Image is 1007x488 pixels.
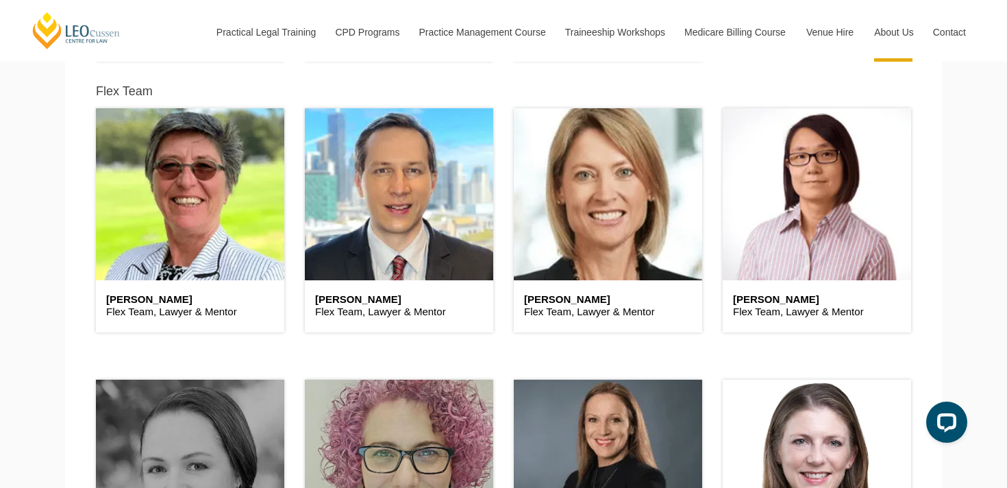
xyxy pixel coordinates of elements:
h5: Flex Team [96,85,153,99]
a: About Us [864,3,923,62]
a: Practical Legal Training [206,3,325,62]
h6: [PERSON_NAME] [315,294,483,306]
a: Practice Management Course [409,3,555,62]
a: Medicare Billing Course [674,3,796,62]
a: [PERSON_NAME] Centre for Law [31,11,122,50]
h6: [PERSON_NAME] [733,294,901,306]
p: Flex Team, Lawyer & Mentor [524,305,692,319]
p: Flex Team, Lawyer & Mentor [733,305,901,319]
h6: [PERSON_NAME] [524,294,692,306]
p: Flex Team, Lawyer & Mentor [106,305,274,319]
a: Venue Hire [796,3,864,62]
p: Flex Team, Lawyer & Mentor [315,305,483,319]
h6: [PERSON_NAME] [106,294,274,306]
a: Contact [923,3,976,62]
iframe: LiveChat chat widget [915,396,973,454]
a: CPD Programs [325,3,408,62]
a: Traineeship Workshops [555,3,674,62]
